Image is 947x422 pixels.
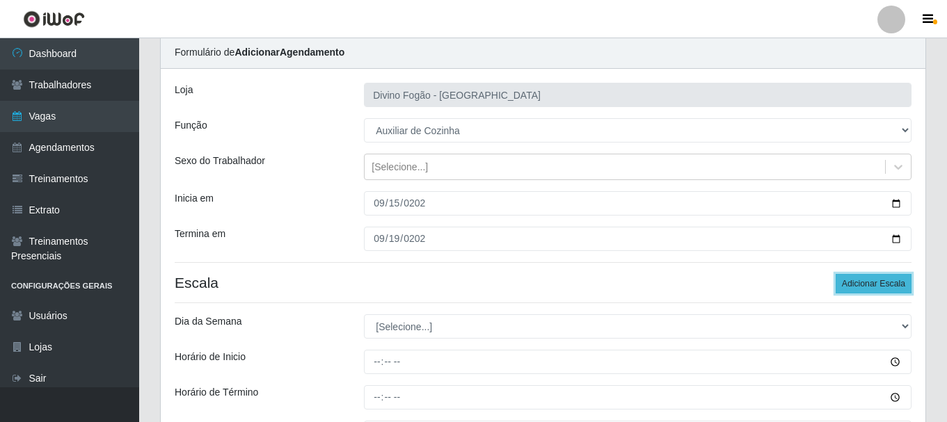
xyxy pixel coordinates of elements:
[364,385,912,409] input: 00:00
[175,227,225,241] label: Termina em
[175,83,193,97] label: Loja
[175,118,207,133] label: Função
[175,154,265,168] label: Sexo do Trabalhador
[175,274,912,291] h4: Escala
[364,350,912,374] input: 00:00
[836,274,912,293] button: Adicionar Escala
[364,191,912,216] input: 00/00/0000
[175,385,258,400] label: Horário de Término
[175,191,214,206] label: Inicia em
[234,47,344,58] strong: Adicionar Agendamento
[175,350,246,364] label: Horário de Inicio
[372,160,428,175] div: [Selecione...]
[23,10,85,28] img: CoreUI Logo
[364,227,912,251] input: 00/00/0000
[161,37,925,69] div: Formulário de
[175,314,242,329] label: Dia da Semana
